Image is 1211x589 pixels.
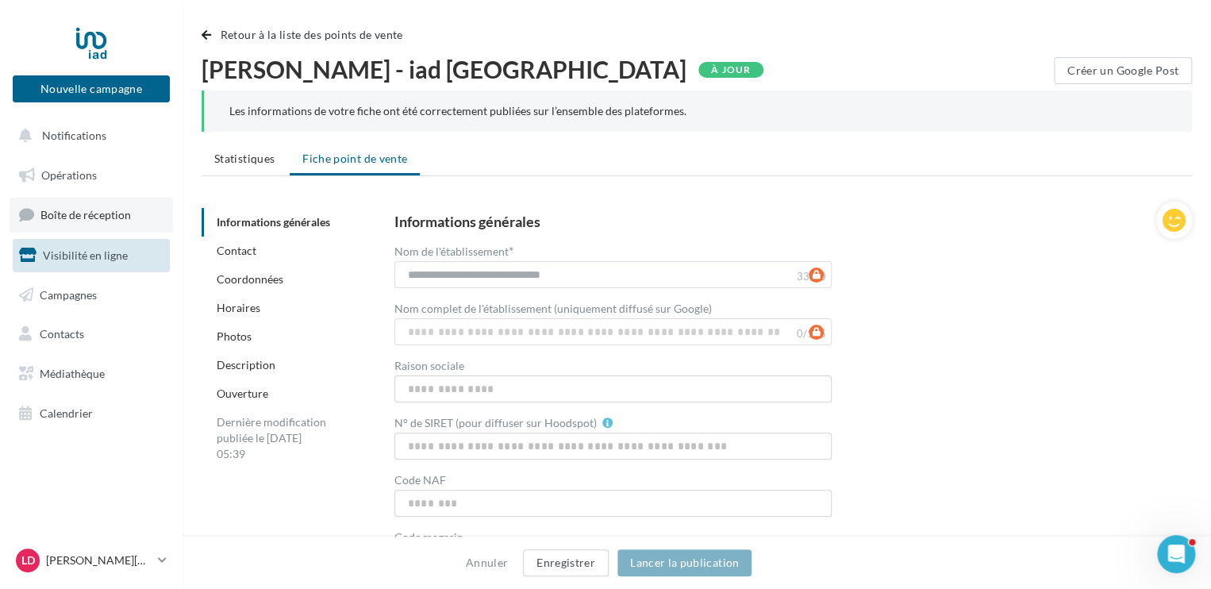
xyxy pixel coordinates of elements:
span: Boîte de réception [40,208,131,221]
a: Campagnes [10,279,173,312]
a: Contacts [10,318,173,351]
div: Dernière modification publiée le [DATE] 05:39 [202,408,344,468]
label: Nom complet de l'établissement (uniquement diffusé sur Google) [394,303,712,314]
div: Les informations de votre fiche ont été correctement publiées sur l’ensemble des plateformes. [229,103,1167,119]
a: LD [PERSON_NAME][DEMOGRAPHIC_DATA] [13,545,170,576]
span: [PERSON_NAME] - iad [GEOGRAPHIC_DATA] [202,57,686,81]
label: Nom de l'établissement [394,244,513,257]
span: Contacts [40,327,84,341]
a: Photos [217,329,252,343]
label: 0/125 [796,329,825,339]
button: Enregistrer [523,549,609,576]
span: Statistiques [214,152,275,165]
a: Visibilité en ligne [10,239,173,272]
p: [PERSON_NAME][DEMOGRAPHIC_DATA] [46,552,152,568]
iframe: Intercom live chat [1157,535,1195,573]
label: Code magasin [394,532,463,543]
button: Lancer la publication [617,549,752,576]
span: Calendrier [40,406,93,420]
button: Créer un Google Post [1054,57,1192,84]
a: Médiathèque [10,357,173,391]
span: LD [21,552,35,568]
label: 33/50 [796,271,825,282]
span: Visibilité en ligne [43,248,128,262]
a: Boîte de réception [10,198,173,232]
a: Coordonnées [217,272,283,286]
button: Nouvelle campagne [13,75,170,102]
a: Calendrier [10,397,173,430]
button: Annuler [459,553,514,572]
a: Opérations [10,159,173,192]
label: Raison sociale [394,360,464,371]
a: Ouverture [217,387,268,400]
span: Retour à la liste des points de vente [221,28,403,41]
label: Code NAF [394,475,446,486]
a: Horaires [217,301,260,314]
button: Notifications [10,119,167,152]
span: Médiathèque [40,367,105,380]
a: Informations générales [217,215,330,229]
button: Retour à la liste des points de vente [202,25,409,44]
span: Campagnes [40,287,97,301]
a: Description [217,358,275,371]
div: À jour [698,62,763,78]
span: Opérations [41,168,97,182]
a: Contact [217,244,256,257]
span: Notifications [42,129,106,142]
div: Informations générales [394,214,540,229]
label: N° de SIRET (pour diffuser sur Hoodspot) [394,418,597,429]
